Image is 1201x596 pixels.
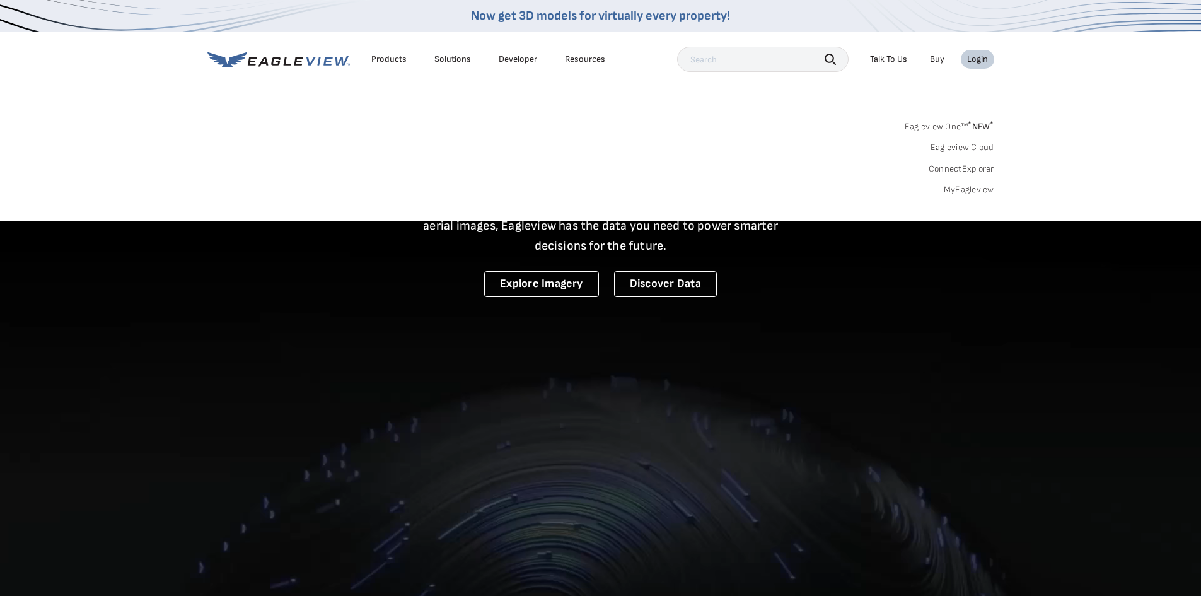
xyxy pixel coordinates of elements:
a: Buy [930,54,944,65]
div: Login [967,54,988,65]
a: MyEagleview [944,184,994,196]
a: Discover Data [614,271,717,297]
p: A new era starts here. Built on more than 3.5 billion high-resolution aerial images, Eagleview ha... [408,196,794,256]
div: Resources [565,54,605,65]
span: NEW [968,121,994,132]
a: Explore Imagery [484,271,599,297]
div: Talk To Us [870,54,907,65]
input: Search [677,47,849,72]
a: ConnectExplorer [929,163,994,175]
a: Eagleview One™*NEW* [905,117,994,132]
a: Developer [499,54,537,65]
div: Products [371,54,407,65]
a: Now get 3D models for virtually every property! [471,8,730,23]
a: Eagleview Cloud [931,142,994,153]
div: Solutions [434,54,471,65]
